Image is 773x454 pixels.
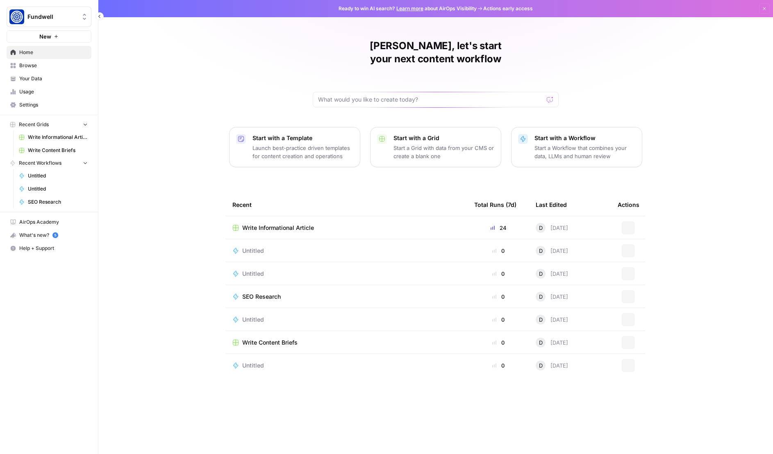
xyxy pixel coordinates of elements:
[15,195,91,209] a: SEO Research
[7,30,91,43] button: New
[536,292,568,302] div: [DATE]
[7,216,91,229] a: AirOps Academy
[474,270,523,278] div: 0
[242,224,314,232] span: Write Informational Article
[232,293,461,301] a: SEO Research
[232,247,461,255] a: Untitled
[242,361,264,370] span: Untitled
[7,59,91,72] a: Browse
[9,9,24,24] img: Fundwell Logo
[15,144,91,157] a: Write Content Briefs
[7,85,91,98] a: Usage
[474,193,516,216] div: Total Runs (7d)
[536,338,568,347] div: [DATE]
[232,270,461,278] a: Untitled
[19,121,49,128] span: Recent Grids
[229,127,360,167] button: Start with a TemplateLaunch best-practice driven templates for content creation and operations
[536,193,567,216] div: Last Edited
[393,134,494,142] p: Start with a Grid
[370,127,501,167] button: Start with a GridStart a Grid with data from your CMS or create a blank one
[19,49,88,56] span: Home
[339,5,477,12] span: Ready to win AI search? about AirOps Visibility
[242,270,264,278] span: Untitled
[252,144,353,160] p: Launch best-practice driven templates for content creation and operations
[474,361,523,370] div: 0
[28,134,88,141] span: Write Informational Article
[19,75,88,82] span: Your Data
[232,224,461,232] a: Write Informational Article
[27,13,77,21] span: Fundwell
[539,293,543,301] span: D
[7,72,91,85] a: Your Data
[7,229,91,241] div: What's new?
[318,95,543,104] input: What would you like to create today?
[242,293,281,301] span: SEO Research
[242,247,264,255] span: Untitled
[19,88,88,95] span: Usage
[15,182,91,195] a: Untitled
[28,198,88,206] span: SEO Research
[19,245,88,252] span: Help + Support
[39,32,51,41] span: New
[474,247,523,255] div: 0
[242,338,298,347] span: Write Content Briefs
[539,224,543,232] span: D
[539,361,543,370] span: D
[232,361,461,370] a: Untitled
[511,127,642,167] button: Start with a WorkflowStart a Workflow that combines your data, LLMs and human review
[534,134,635,142] p: Start with a Workflow
[534,144,635,160] p: Start a Workflow that combines your data, LLMs and human review
[474,338,523,347] div: 0
[28,147,88,154] span: Write Content Briefs
[539,316,543,324] span: D
[28,172,88,179] span: Untitled
[536,315,568,325] div: [DATE]
[474,293,523,301] div: 0
[393,144,494,160] p: Start a Grid with data from your CMS or create a blank one
[474,316,523,324] div: 0
[536,223,568,233] div: [DATE]
[54,233,56,237] text: 5
[19,62,88,69] span: Browse
[19,159,61,167] span: Recent Workflows
[52,232,58,238] a: 5
[19,218,88,226] span: AirOps Academy
[618,193,639,216] div: Actions
[19,101,88,109] span: Settings
[242,316,264,324] span: Untitled
[483,5,533,12] span: Actions early access
[474,224,523,232] div: 24
[7,118,91,131] button: Recent Grids
[396,5,423,11] a: Learn more
[252,134,353,142] p: Start with a Template
[539,247,543,255] span: D
[28,185,88,193] span: Untitled
[313,39,559,66] h1: [PERSON_NAME], let's start your next content workflow
[536,361,568,370] div: [DATE]
[232,316,461,324] a: Untitled
[7,229,91,242] button: What's new? 5
[7,46,91,59] a: Home
[7,242,91,255] button: Help + Support
[15,169,91,182] a: Untitled
[536,269,568,279] div: [DATE]
[7,157,91,169] button: Recent Workflows
[539,338,543,347] span: D
[232,193,461,216] div: Recent
[7,98,91,111] a: Settings
[15,131,91,144] a: Write Informational Article
[7,7,91,27] button: Workspace: Fundwell
[232,338,461,347] a: Write Content Briefs
[539,270,543,278] span: D
[536,246,568,256] div: [DATE]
